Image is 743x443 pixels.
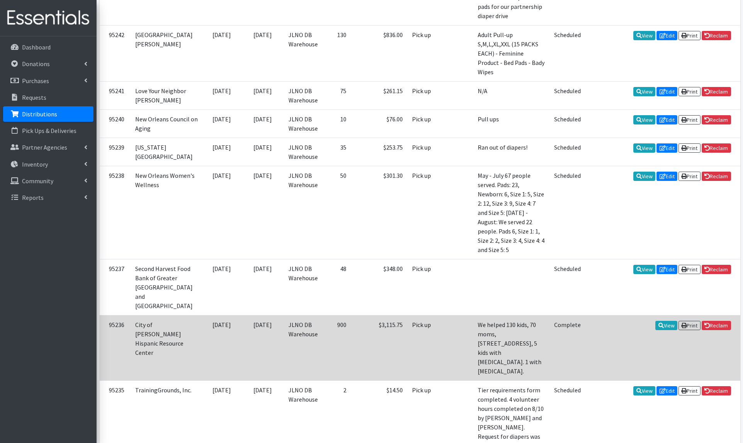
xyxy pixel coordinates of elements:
td: [DATE] [202,25,241,81]
td: Love Your Neighbor [PERSON_NAME] [131,81,202,109]
a: Reclaim [702,87,731,96]
td: 95239 [100,138,131,166]
a: Print [679,265,701,274]
a: Reclaim [702,115,731,124]
td: JLNO DB Warehouse [284,138,322,166]
td: $348.00 [351,259,407,315]
a: Pick Ups & Deliveries [3,123,93,138]
td: $3,115.75 [351,315,407,380]
a: Dashboard [3,39,93,55]
p: Donations [22,60,50,68]
td: 900 [322,315,351,380]
td: New Orleans Council on Aging [131,109,202,138]
p: Inventory [22,160,48,168]
td: Scheduled [550,25,585,81]
td: [GEOGRAPHIC_DATA][PERSON_NAME] [131,25,202,81]
td: 95238 [100,166,131,259]
td: Pick up [407,81,439,109]
td: 130 [322,25,351,81]
td: Pull ups [473,109,550,138]
p: Distributions [22,110,57,118]
a: View [633,87,655,96]
td: 75 [322,81,351,109]
a: View [633,386,655,395]
td: Second Harvest Food Bank of Greater [GEOGRAPHIC_DATA] and [GEOGRAPHIC_DATA] [131,259,202,315]
a: Edit [656,265,677,274]
td: May - July 67 people served. Pads: 23, Newborn: 6, Size 1: 5, Size 2: 12, Size 3: 9, Size 4: 7 an... [473,166,550,259]
a: View [633,115,655,124]
td: New Orleans Women's Wellness [131,166,202,259]
td: [DATE] [241,315,284,380]
td: [DATE] [241,138,284,166]
td: JLNO DB Warehouse [284,259,322,315]
a: Edit [656,115,677,124]
td: [DATE] [202,138,241,166]
td: [DATE] [202,315,241,380]
td: [DATE] [202,109,241,138]
td: $253.75 [351,138,407,166]
a: View [633,31,655,40]
td: Scheduled [550,138,585,166]
td: Pick up [407,25,439,81]
a: Edit [656,172,677,181]
td: $261.15 [351,81,407,109]
td: Scheduled [550,109,585,138]
p: Reports [22,194,44,201]
p: Requests [22,94,46,101]
td: 95237 [100,259,131,315]
a: View [655,321,677,330]
td: 95241 [100,81,131,109]
a: Purchases [3,73,93,89]
td: JLNO DB Warehouse [284,109,322,138]
td: [DATE] [241,81,284,109]
a: Edit [656,87,677,96]
p: Community [22,177,53,185]
td: JLNO DB Warehouse [284,315,322,380]
td: [DATE] [241,109,284,138]
td: Pick up [407,109,439,138]
a: Reclaim [702,172,731,181]
p: Pick Ups & Deliveries [22,127,76,135]
p: Purchases [22,77,49,85]
a: View [633,143,655,153]
td: JLNO DB Warehouse [284,25,322,81]
a: Print [679,321,701,330]
td: Adult Pull-up S,M,L,XL,XXL (15 PACKS EACH) - Feminine Product - Bed Pads - Bady Wipes [473,25,550,81]
td: $836.00 [351,25,407,81]
td: Scheduled [550,166,585,259]
a: Edit [656,31,677,40]
a: Inventory [3,157,93,172]
td: Pick up [407,315,439,380]
td: Pick up [407,138,439,166]
td: N/A [473,81,550,109]
td: [DATE] [202,166,241,259]
td: 48 [322,259,351,315]
td: 35 [322,138,351,166]
a: Edit [656,386,677,395]
td: $76.00 [351,109,407,138]
a: Requests [3,90,93,105]
td: 95242 [100,25,131,81]
td: [US_STATE][GEOGRAPHIC_DATA] [131,138,202,166]
a: Reports [3,190,93,205]
td: We helped 130 kids, 70 moms, [STREET_ADDRESS], 5 kids with [MEDICAL_DATA]. 1 with [MEDICAL_DATA]. [473,315,550,380]
td: [DATE] [202,81,241,109]
td: Scheduled [550,259,585,315]
a: Print [679,87,701,96]
td: [DATE] [241,25,284,81]
td: Pick up [407,259,439,315]
img: HumanEssentials [3,5,93,31]
a: Reclaim [702,31,731,40]
a: Distributions [3,106,93,122]
a: Print [679,386,701,395]
p: Partner Agencies [22,143,67,151]
td: JLNO DB Warehouse [284,81,322,109]
td: Complete [550,315,585,380]
td: JLNO DB Warehouse [284,166,322,259]
td: 95236 [100,315,131,380]
a: Donations [3,56,93,72]
a: View [633,172,655,181]
a: Reclaim [702,265,731,274]
a: Print [679,172,701,181]
a: Print [679,115,701,124]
